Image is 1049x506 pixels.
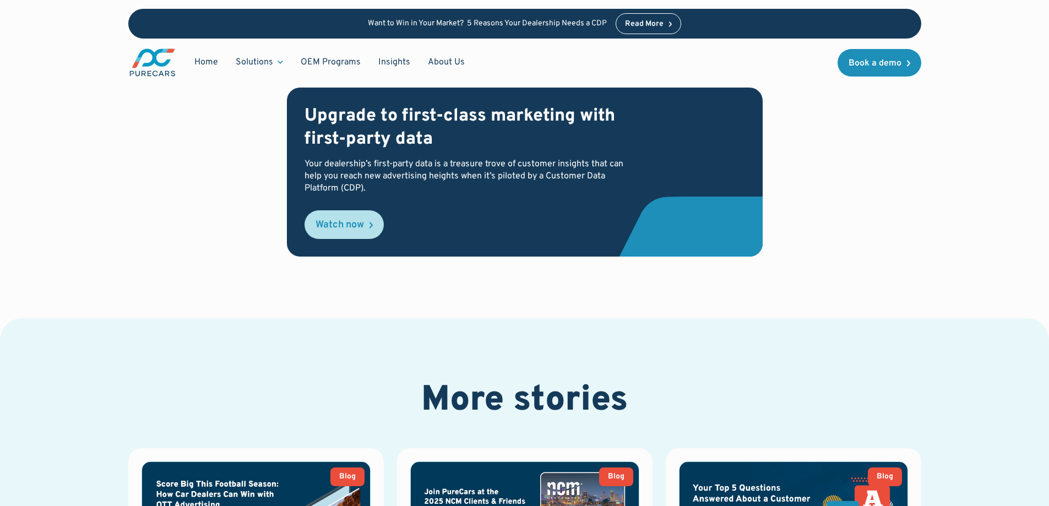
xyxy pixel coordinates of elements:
div: Book a demo [849,59,901,68]
div: Solutions [236,56,273,68]
a: Insights [369,52,419,73]
a: Read More [616,13,682,34]
div: Solutions [227,52,292,73]
a: Book a demo [838,49,921,77]
div: Blog [339,473,356,481]
a: Watch now [305,210,384,239]
a: Home [186,52,227,73]
a: main [128,47,177,78]
p: Your dealership’s first-party data is a treasure trove of customer insights that can help you rea... [305,158,639,195]
p: Want to Win in Your Market? 5 Reasons Your Dealership Needs a CDP [368,19,607,29]
h2: Upgrade to first-class marketing with first-party data [305,105,639,151]
div: Read More [625,20,664,28]
img: purecars logo [128,47,177,78]
div: Blog [608,473,624,481]
div: Watch now [316,220,364,230]
div: Blog [877,473,893,481]
a: About Us [419,52,474,73]
h2: More stories [421,380,628,422]
a: OEM Programs [292,52,369,73]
